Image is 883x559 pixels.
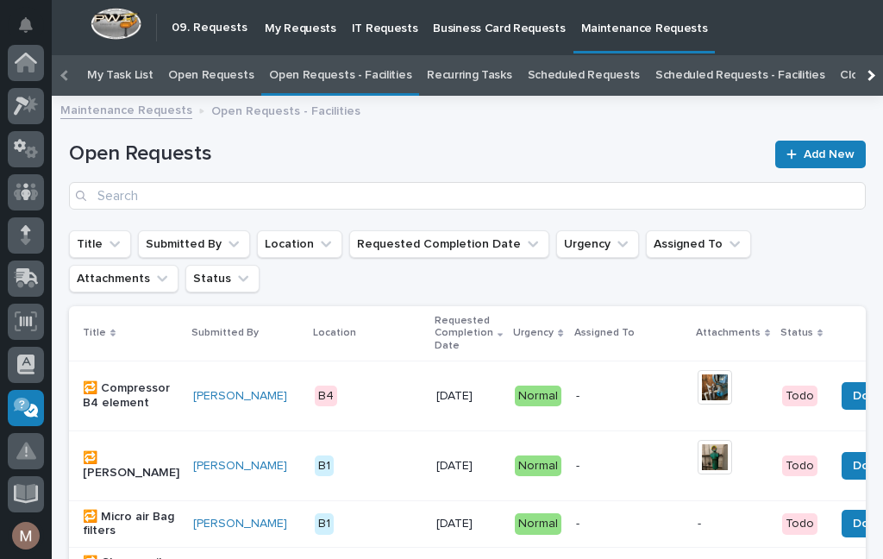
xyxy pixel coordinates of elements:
a: [PERSON_NAME] [193,389,287,404]
p: 🔁 Micro air Bag filters [83,510,179,539]
button: Requested Completion Date [349,230,549,258]
a: Scheduled Requests [528,55,640,96]
a: Open Requests [168,55,254,96]
p: [DATE] [436,517,501,531]
div: Normal [515,513,561,535]
button: users-avatar [8,518,44,554]
h2: 09. Requests [172,21,247,35]
div: Notifications [22,17,44,45]
button: Title [69,230,131,258]
a: [PERSON_NAME] [193,459,287,474]
p: Status [780,323,813,342]
div: B1 [315,513,334,535]
p: - [576,389,684,404]
input: Search [69,182,866,210]
p: Urgency [513,323,554,342]
a: My Task List [87,55,153,96]
p: Open Requests - Facilities [211,100,360,119]
a: Open Requests - Facilities [269,55,411,96]
button: Submitted By [138,230,250,258]
p: [DATE] [436,459,501,474]
p: - [576,459,684,474]
p: 🔁 [PERSON_NAME] [83,451,179,480]
p: 🔁 Compressor B4 element [83,381,179,411]
p: Location [313,323,356,342]
p: - [698,517,768,531]
a: Scheduled Requests - Facilities [655,55,824,96]
h1: Open Requests [69,141,765,166]
a: Add New [775,141,866,168]
button: Notifications [8,7,44,43]
div: B4 [315,386,337,407]
button: Urgency [556,230,639,258]
button: Status [185,265,260,292]
p: - [576,517,684,531]
p: Assigned To [574,323,635,342]
div: Todo [782,455,817,477]
p: [DATE] [436,389,501,404]
div: Todo [782,513,817,535]
p: Submitted By [191,323,259,342]
button: Assigned To [646,230,751,258]
div: Normal [515,455,561,477]
div: Normal [515,386,561,407]
a: Recurring Tasks [427,55,511,96]
p: Requested Completion Date [435,311,493,355]
button: Attachments [69,265,178,292]
a: Maintenance Requests [60,99,192,119]
span: Add New [804,148,855,160]
p: Title [83,323,106,342]
p: Attachments [696,323,761,342]
div: B1 [315,455,334,477]
img: Workspace Logo [91,8,141,40]
button: Location [257,230,342,258]
div: Todo [782,386,817,407]
a: [PERSON_NAME] [193,517,287,531]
